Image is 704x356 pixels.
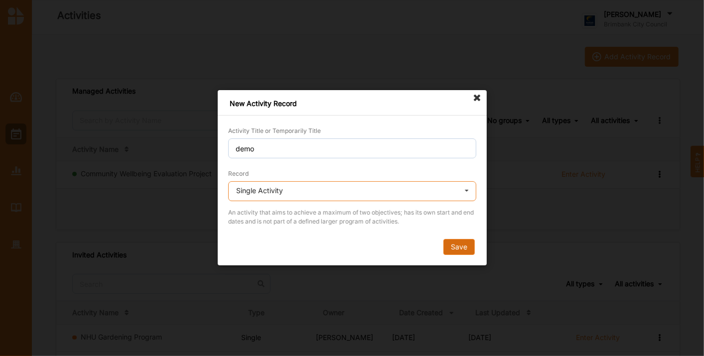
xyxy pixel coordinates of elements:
[443,239,474,255] button: Save
[228,138,476,158] input: Title
[236,187,283,194] div: Single Activity
[228,127,321,135] label: Activity Title or Temporarily Title
[228,170,249,178] label: Record
[228,208,476,226] div: An activity that aims to achieve a maximum of two objectives; has its own start and end dates and...
[218,90,487,116] div: New Activity Record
